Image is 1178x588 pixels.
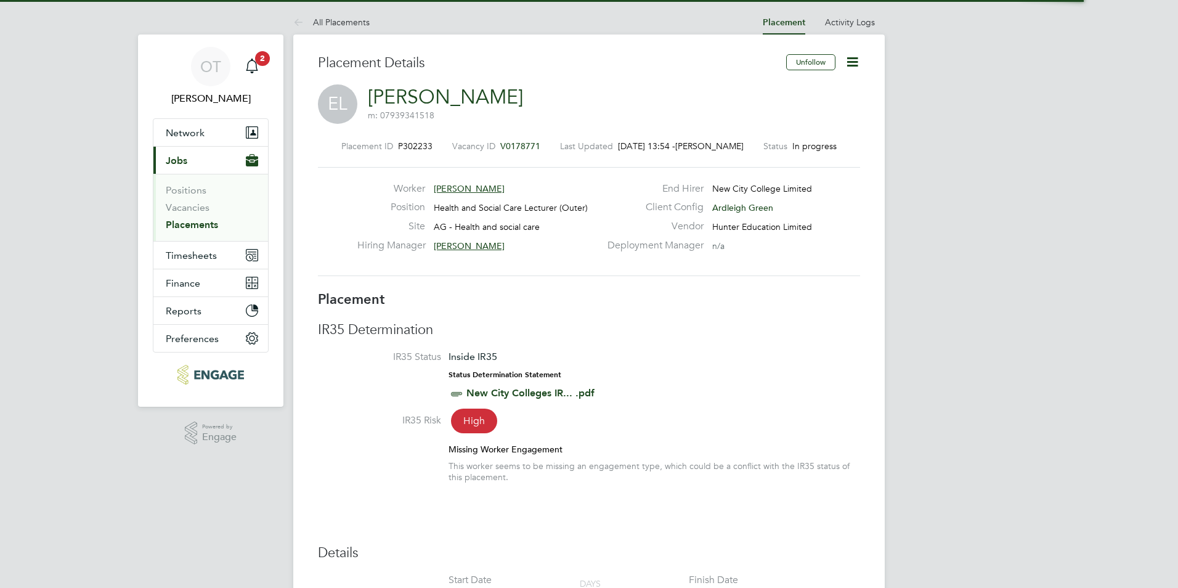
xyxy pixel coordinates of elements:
strong: Status Determination Statement [449,370,561,379]
span: [PERSON_NAME] [434,183,505,194]
span: P302233 [398,141,433,152]
label: Placement ID [341,141,393,152]
label: IR35 Risk [318,414,441,427]
button: Finance [153,269,268,296]
a: Positions [166,184,206,196]
a: All Placements [293,17,370,28]
label: IR35 Status [318,351,441,364]
a: Vacancies [166,202,209,213]
span: High [451,409,497,433]
span: [PERSON_NAME] [434,240,505,251]
span: Reports [166,305,201,317]
span: AG - Health and social care [434,221,540,232]
a: Placement [763,17,805,28]
a: Go to home page [153,365,269,385]
span: Timesheets [166,250,217,261]
span: Network [166,127,205,139]
b: Placement [318,291,385,308]
span: New City College Limited [712,183,812,194]
span: In progress [792,141,837,152]
span: 2 [255,51,270,66]
span: n/a [712,240,725,251]
h3: Placement Details [318,54,777,72]
span: Ardleigh Green [712,202,773,213]
span: Jobs [166,155,187,166]
span: Engage [202,432,237,443]
button: Network [153,119,268,146]
span: OT [200,59,221,75]
span: Olivia Triassi [153,91,269,106]
a: OT[PERSON_NAME] [153,47,269,106]
span: Finance [166,277,200,289]
button: Unfollow [786,54,835,70]
label: Vendor [600,220,704,233]
a: [PERSON_NAME] [368,85,523,109]
h3: Details [318,544,860,562]
nav: Main navigation [138,35,283,407]
span: Health and Social Care Lecturer (Outer) [434,202,588,213]
label: Hiring Manager [357,239,425,252]
label: Worker [357,182,425,195]
span: Powered by [202,422,237,432]
span: Inside IR35 [449,351,497,362]
button: Preferences [153,325,268,352]
span: EL [318,84,357,124]
span: Preferences [166,333,219,345]
span: Hunter Education Limited [712,221,812,232]
div: Missing Worker Engagement [449,444,860,455]
img: huntereducation-logo-retina.png [177,365,243,385]
label: Last Updated [560,141,613,152]
div: Start Date [449,574,492,587]
label: Client Config [600,201,704,214]
div: This worker seems to be missing an engagement type, which could be a conflict with the IR35 statu... [449,460,860,483]
label: End Hirer [600,182,704,195]
a: Powered byEngage [185,422,237,445]
label: Vacancy ID [452,141,495,152]
button: Timesheets [153,242,268,269]
span: V0178771 [500,141,540,152]
label: Deployment Manager [600,239,704,252]
button: Jobs [153,147,268,174]
span: [PERSON_NAME] [675,141,744,152]
h3: IR35 Determination [318,321,860,339]
div: Jobs [153,174,268,241]
button: Reports [153,297,268,324]
a: 2 [240,47,264,86]
label: Position [357,201,425,214]
div: Finish Date [689,574,738,587]
a: New City Colleges IR... .pdf [466,387,595,399]
label: Site [357,220,425,233]
label: Status [763,141,787,152]
span: m: 07939341518 [368,110,434,121]
a: Placements [166,219,218,231]
a: Activity Logs [825,17,875,28]
span: [DATE] 13:54 - [618,141,675,152]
